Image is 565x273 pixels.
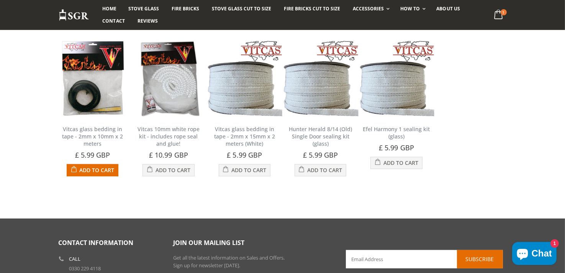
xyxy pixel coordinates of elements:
span: Contact Information [59,238,134,247]
button: Add to Cart [219,164,270,176]
a: Stove Glass [123,3,165,15]
img: Stove Glass Replacement [59,9,89,21]
span: Fire Bricks Cut To Size [284,5,340,12]
a: Fire Bricks Cut To Size [278,3,346,15]
span: £ 5.99 GBP [379,143,414,152]
b: Call [69,257,81,261]
span: £ 5.99 GBP [303,150,338,160]
span: Stove Glass [128,5,159,12]
span: Accessories [353,5,384,12]
span: Add to Cart [383,159,418,166]
img: Vitcas stove glass bedding in tape [55,41,131,117]
a: Vitcas glass bedding in tape - 2mm x 15mm x 2 meters (White) [214,125,275,147]
a: Fire Bricks [166,3,205,15]
span: £ 10.99 GBP [149,150,188,160]
button: Add to Cart [67,164,118,176]
a: Contact [97,15,131,27]
span: Reviews [138,18,158,24]
a: Vitcas glass bedding in tape - 2mm x 10mm x 2 meters [62,125,123,147]
span: Contact [103,18,125,24]
span: Add to Cart [231,166,266,174]
span: Home [103,5,117,12]
span: Fire Bricks [172,5,199,12]
img: Vitcas stove glass bedding in tape [206,41,282,117]
a: Vitcas 10mm white rope kit - includes rope seal and glue! [138,125,200,147]
a: 0330 229 4118 [69,265,101,272]
span: Stove Glass Cut To Size [212,5,271,12]
input: Email Address [346,250,503,268]
button: Add to Cart [295,164,346,176]
img: Vitcas stove glass bedding in tape [359,41,434,117]
a: Accessories [347,3,393,15]
span: £ 5.99 GBP [227,150,262,160]
span: About us [437,5,460,12]
a: Stove Glass Cut To Size [206,3,277,15]
a: 1 [491,8,506,23]
span: Join our mailing list [174,238,245,247]
inbox-online-store-chat: Shopify online store chat [510,242,559,267]
a: About us [431,3,466,15]
img: Vitcas white rope, glue and gloves kit 10mm [131,41,206,117]
span: £ 5.99 GBP [75,150,110,160]
span: Add to Cart [79,166,114,174]
span: Add to Cart [156,166,190,174]
a: Efel Harmony 1 sealing kit (glass) [363,125,430,140]
a: Home [97,3,123,15]
p: Get all the latest information on Sales and Offers. Sign up for newsletter [DATE]. [174,254,334,269]
img: Vitcas stove glass bedding in tape [282,41,358,117]
a: Reviews [132,15,164,27]
button: Add to Cart [370,157,422,169]
span: 1 [501,9,507,15]
button: Add to Cart [142,164,194,176]
a: Hunter Herald 8/14 (Old) Single Door sealing kit (glass) [289,125,352,147]
button: Subscribe [457,250,503,268]
a: How To [395,3,430,15]
span: Add to Cart [307,166,342,174]
span: How To [401,5,420,12]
